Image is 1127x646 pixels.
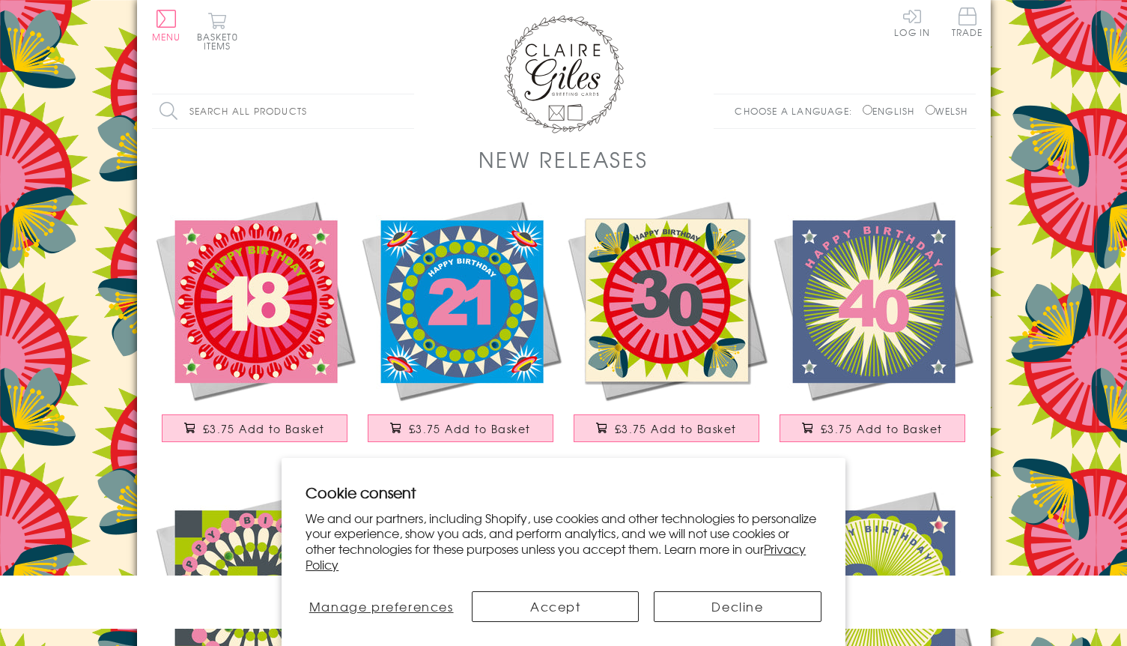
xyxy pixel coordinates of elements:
button: £3.75 Add to Basket [574,414,759,442]
img: Birthday Card, Age 21 - Blue Circle, Happy 21st Birthday, Embellished with pompoms [358,197,564,403]
h2: Cookie consent [306,482,821,503]
button: £3.75 Add to Basket [368,414,553,442]
input: Search all products [152,94,414,128]
a: Birthday Card, Age 40 - Starburst, Happy 40th Birthday, Embellished with pompoms £3.75 Add to Basket [770,197,976,457]
span: £3.75 Add to Basket [615,421,737,436]
a: Birthday Card, Age 30 - Flowers, Happy 30th Birthday, Embellished with pompoms £3.75 Add to Basket [564,197,770,457]
input: Search [399,94,414,128]
img: Claire Giles Greetings Cards [504,15,624,133]
input: Welsh [926,105,935,115]
label: Welsh [926,104,968,118]
button: Manage preferences [306,591,457,622]
span: £3.75 Add to Basket [409,421,531,436]
a: Trade [952,7,983,40]
span: £3.75 Add to Basket [821,421,943,436]
span: Manage preferences [309,597,454,615]
a: Birthday Card, Age 21 - Blue Circle, Happy 21st Birthday, Embellished with pompoms £3.75 Add to B... [358,197,564,457]
span: £3.75 Add to Basket [203,421,325,436]
label: English [863,104,922,118]
button: Decline [654,591,821,622]
img: Birthday Card, Age 18 - Pink Circle, Happy 18th Birthday, Embellished with pompoms [152,197,358,403]
button: Accept [472,591,639,622]
span: 0 items [204,30,238,52]
button: Basket0 items [197,12,238,50]
img: Birthday Card, Age 30 - Flowers, Happy 30th Birthday, Embellished with pompoms [564,197,770,403]
input: English [863,105,872,115]
a: Privacy Policy [306,540,806,573]
a: Log In [894,7,930,37]
p: Choose a language: [735,104,860,118]
h1: New Releases [479,144,648,175]
button: £3.75 Add to Basket [162,414,347,442]
span: Menu [152,30,181,43]
img: Birthday Card, Age 40 - Starburst, Happy 40th Birthday, Embellished with pompoms [770,197,976,403]
button: Menu [152,10,181,41]
button: £3.75 Add to Basket [780,414,965,442]
a: Birthday Card, Age 18 - Pink Circle, Happy 18th Birthday, Embellished with pompoms £3.75 Add to B... [152,197,358,457]
p: We and our partners, including Shopify, use cookies and other technologies to personalize your ex... [306,510,821,573]
span: Trade [952,7,983,37]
